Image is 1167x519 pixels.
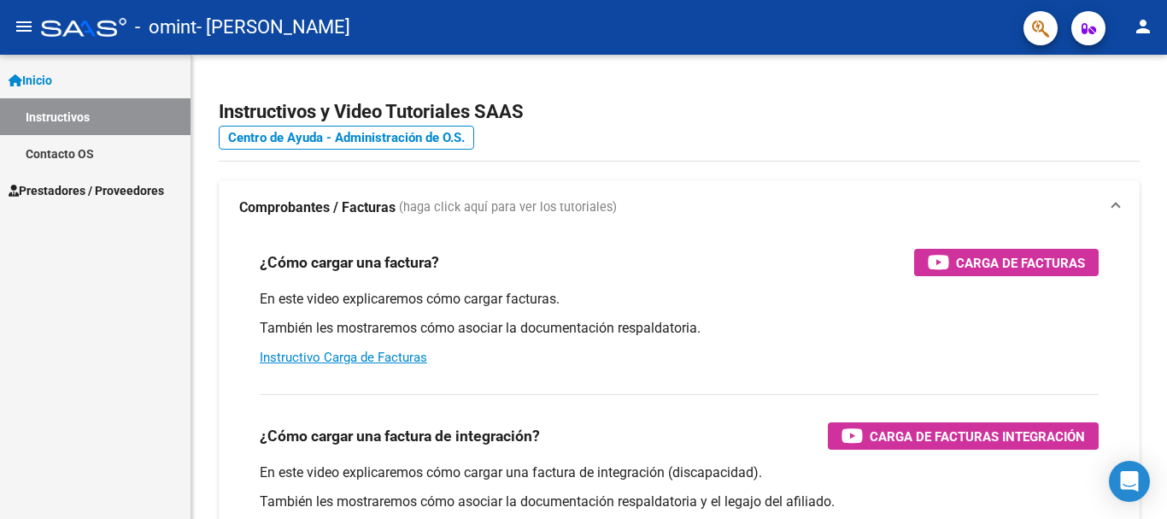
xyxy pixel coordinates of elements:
span: (haga click aquí para ver los tutoriales) [399,198,617,217]
mat-expansion-panel-header: Comprobantes / Facturas (haga click aquí para ver los tutoriales) [219,180,1140,235]
h3: ¿Cómo cargar una factura de integración? [260,424,540,448]
span: Inicio [9,71,52,90]
span: Carga de Facturas Integración [870,426,1085,447]
h2: Instructivos y Video Tutoriales SAAS [219,96,1140,128]
p: También les mostraremos cómo asociar la documentación respaldatoria. [260,319,1099,338]
span: Prestadores / Proveedores [9,181,164,200]
a: Instructivo Carga de Facturas [260,350,427,365]
a: Centro de Ayuda - Administración de O.S. [219,126,474,150]
p: En este video explicaremos cómo cargar facturas. [260,290,1099,309]
button: Carga de Facturas [914,249,1099,276]
button: Carga de Facturas Integración [828,422,1099,450]
span: Carga de Facturas [956,252,1085,274]
span: - [PERSON_NAME] [196,9,350,46]
mat-icon: person [1133,16,1153,37]
mat-icon: menu [14,16,34,37]
p: En este video explicaremos cómo cargar una factura de integración (discapacidad). [260,463,1099,482]
span: - omint [135,9,196,46]
strong: Comprobantes / Facturas [239,198,396,217]
p: También les mostraremos cómo asociar la documentación respaldatoria y el legajo del afiliado. [260,492,1099,511]
div: Open Intercom Messenger [1109,461,1150,502]
h3: ¿Cómo cargar una factura? [260,251,439,274]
